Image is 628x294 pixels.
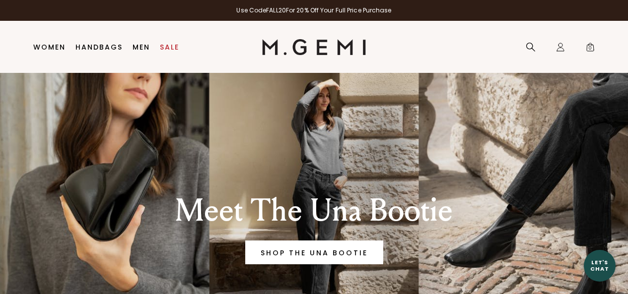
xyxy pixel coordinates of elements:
[585,44,595,54] span: 0
[245,240,383,264] a: Banner primary button
[130,193,498,229] div: Meet The Una Bootie
[33,43,66,51] a: Women
[75,43,123,51] a: Handbags
[262,39,366,55] img: M.Gemi
[266,6,286,14] strong: FALL20
[160,43,179,51] a: Sale
[584,259,616,272] div: Let's Chat
[133,43,150,51] a: Men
